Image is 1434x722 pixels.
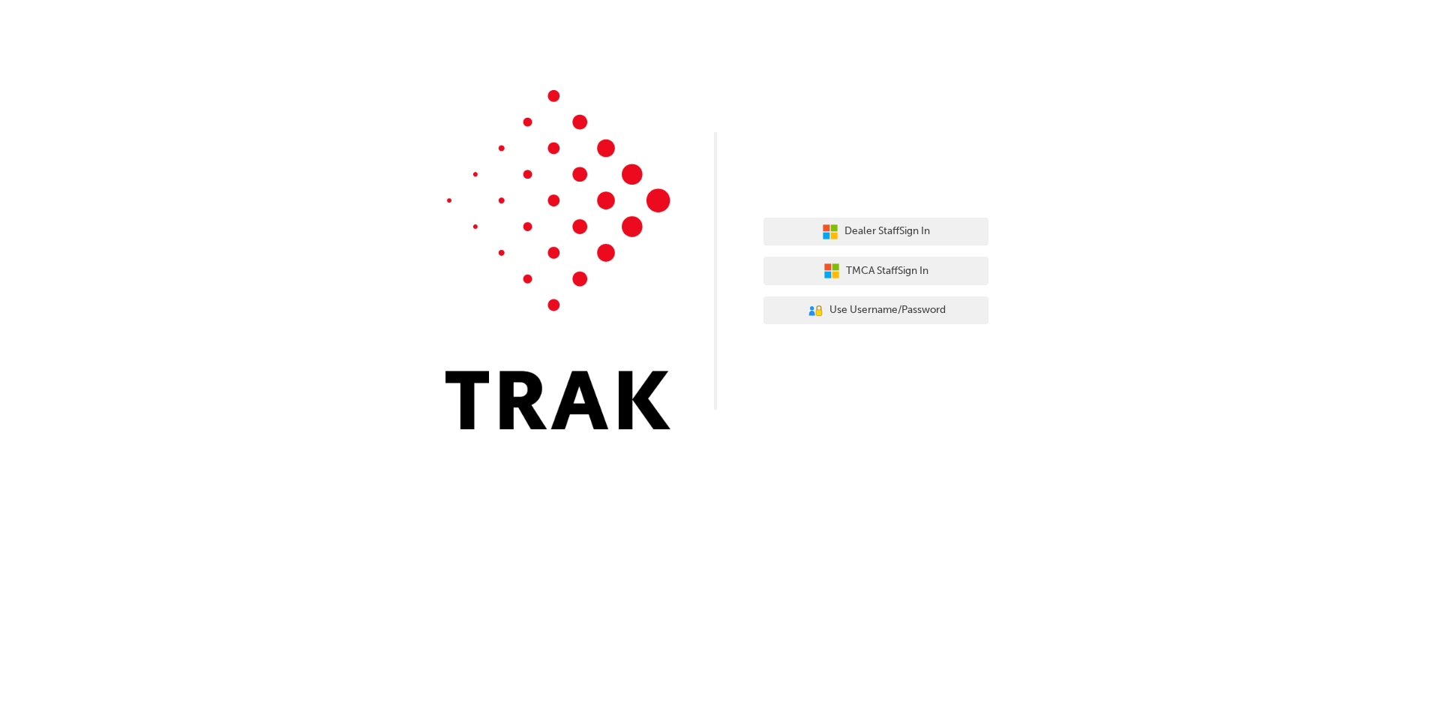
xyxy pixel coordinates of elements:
span: Dealer Staff Sign In [844,223,930,240]
button: Use Username/Password [763,296,988,325]
iframe: Intercom live chat [1383,671,1419,707]
span: Use Username/Password [829,302,946,319]
button: TMCA StaffSign In [763,257,988,285]
button: Dealer StaffSign In [763,218,988,246]
img: Trak [445,90,670,429]
span: TMCA Staff Sign In [846,263,928,280]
